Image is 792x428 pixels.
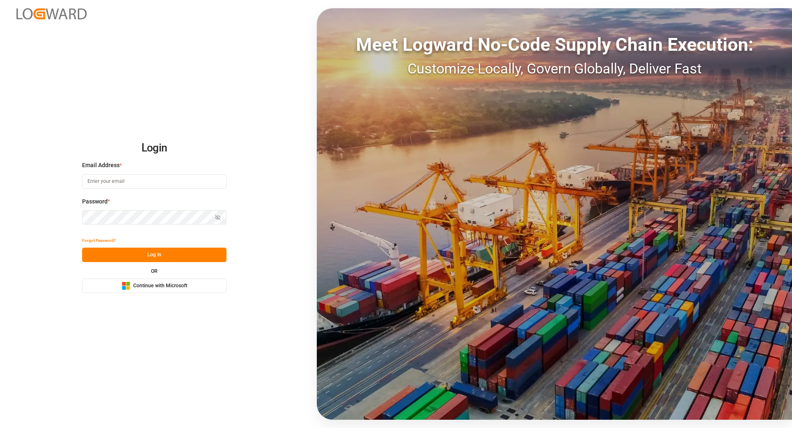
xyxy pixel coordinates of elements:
button: Continue with Microsoft [82,279,226,293]
span: Email Address [82,161,120,170]
span: Password [82,197,108,206]
img: Logward_new_orange.png [16,8,87,19]
span: Continue with Microsoft [133,282,187,290]
button: Log In [82,248,226,262]
div: Meet Logward No-Code Supply Chain Execution: [317,31,792,58]
input: Enter your email [82,174,226,189]
div: Customize Locally, Govern Globally, Deliver Fast [317,58,792,79]
small: OR [151,269,158,274]
h2: Login [82,135,226,161]
button: Forgot Password? [82,233,116,248]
